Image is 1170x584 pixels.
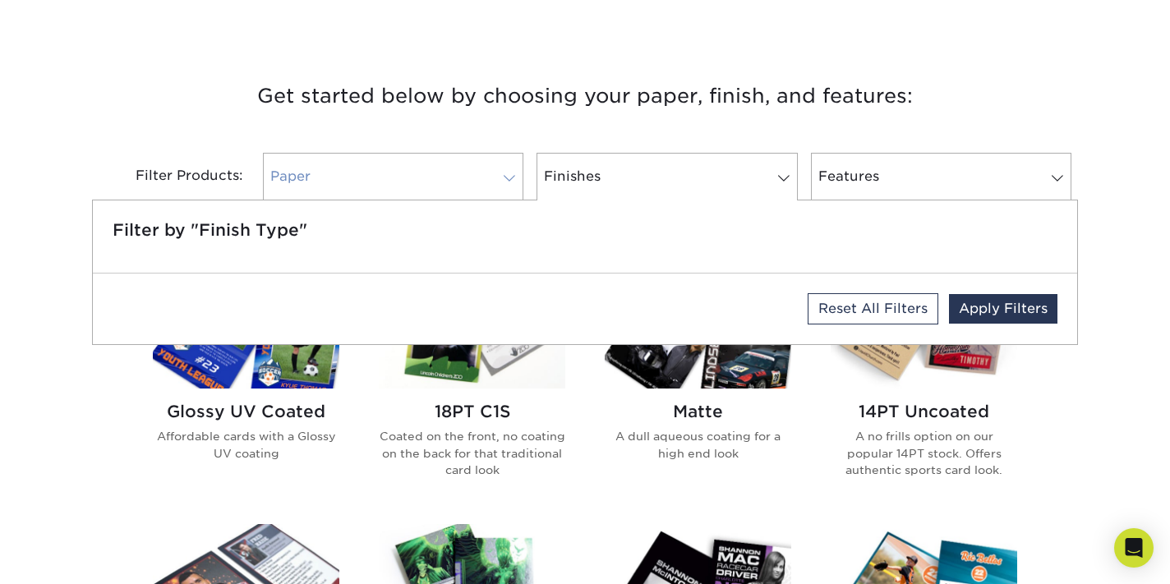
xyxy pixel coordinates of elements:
a: Features [811,153,1071,200]
h2: 18PT C1S [379,402,565,421]
a: Glossy UV Coated Trading Cards Glossy UV Coated Affordable cards with a Glossy UV coating [153,260,339,504]
p: A no frills option on our popular 14PT stock. Offers authentic sports card look. [831,428,1017,478]
p: Affordable cards with a Glossy UV coating [153,428,339,462]
p: Coated on the front, no coating on the back for that traditional card look [379,428,565,478]
h2: Glossy UV Coated [153,402,339,421]
h2: 14PT Uncoated [831,402,1017,421]
a: 18PT C1S Trading Cards 18PT C1S Coated on the front, no coating on the back for that traditional ... [379,260,565,504]
a: 14PT Uncoated Trading Cards 14PT Uncoated A no frills option on our popular 14PT stock. Offers au... [831,260,1017,504]
h5: Filter by "Finish Type" [113,220,1057,240]
a: Reset All Filters [808,293,938,324]
a: Paper [263,153,523,200]
a: Finishes [537,153,797,200]
h3: Get started below by choosing your paper, finish, and features: [104,59,1066,133]
a: Apply Filters [949,294,1057,324]
div: Filter Products: [92,153,256,200]
p: A dull aqueous coating for a high end look [605,428,791,462]
h2: Matte [605,402,791,421]
div: Open Intercom Messenger [1114,528,1154,568]
a: Matte Trading Cards Matte A dull aqueous coating for a high end look [605,260,791,504]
